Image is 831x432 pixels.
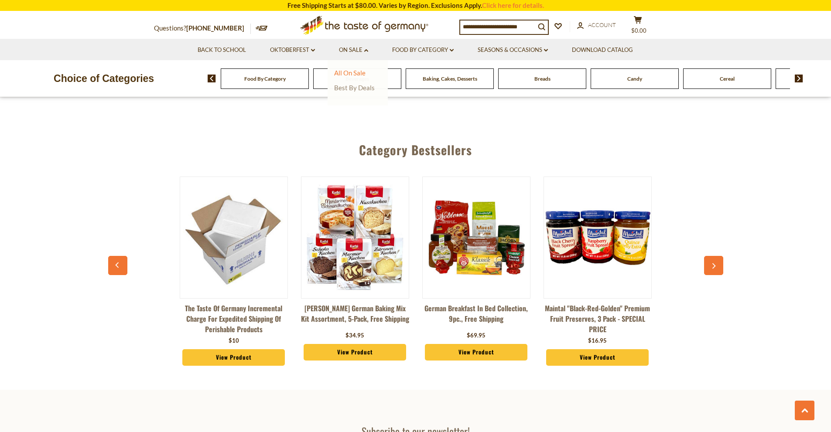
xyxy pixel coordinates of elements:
img: Maintal [544,184,651,291]
a: View Product [425,344,528,361]
a: Best By Deals [334,84,375,92]
a: Baking, Cakes, Desserts [423,75,477,82]
div: $10 [229,337,239,345]
span: Account [588,21,616,28]
img: previous arrow [208,75,216,82]
a: Account [577,20,616,30]
div: $16.95 [588,337,607,345]
a: Cereal [720,75,735,82]
span: $0.00 [631,27,646,34]
img: next arrow [795,75,803,82]
div: Category Bestsellers [113,130,719,166]
a: View Product [304,344,407,361]
a: Maintal "Black-Red-Golden" Premium Fruit Preserves, 3 pack - SPECIAL PRICE [544,303,652,334]
a: Click here for details. [482,1,544,9]
a: View Product [182,349,285,366]
img: The Taste of Germany Incremental Charge for Expedited Shipping of Perishable Products [180,184,287,291]
a: Oktoberfest [270,45,315,55]
a: All On Sale [334,69,366,77]
a: On Sale [339,45,368,55]
a: Food By Category [244,75,286,82]
a: Download Catalog [572,45,633,55]
p: Questions? [154,23,251,34]
a: Breads [534,75,551,82]
a: Back to School [198,45,246,55]
a: Food By Category [392,45,454,55]
a: [PHONE_NUMBER] [186,24,244,32]
a: View Product [546,349,649,366]
img: Kathi German Baking Mix Kit Assortment, 5-pack, Free Shipping [301,184,409,291]
a: German Breakfast in Bed Collection, 9pc., Free Shipping [422,303,530,329]
img: German Breakfast in Bed Collection, 9pc., Free Shipping [423,184,530,291]
a: Seasons & Occasions [478,45,548,55]
a: The Taste of Germany Incremental Charge for Expedited Shipping of Perishable Products [180,303,288,334]
div: $34.95 [345,331,364,340]
div: $69.95 [467,331,486,340]
a: [PERSON_NAME] German Baking Mix Kit Assortment, 5-pack, Free Shipping [301,303,409,329]
button: $0.00 [625,16,651,37]
a: Candy [627,75,642,82]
